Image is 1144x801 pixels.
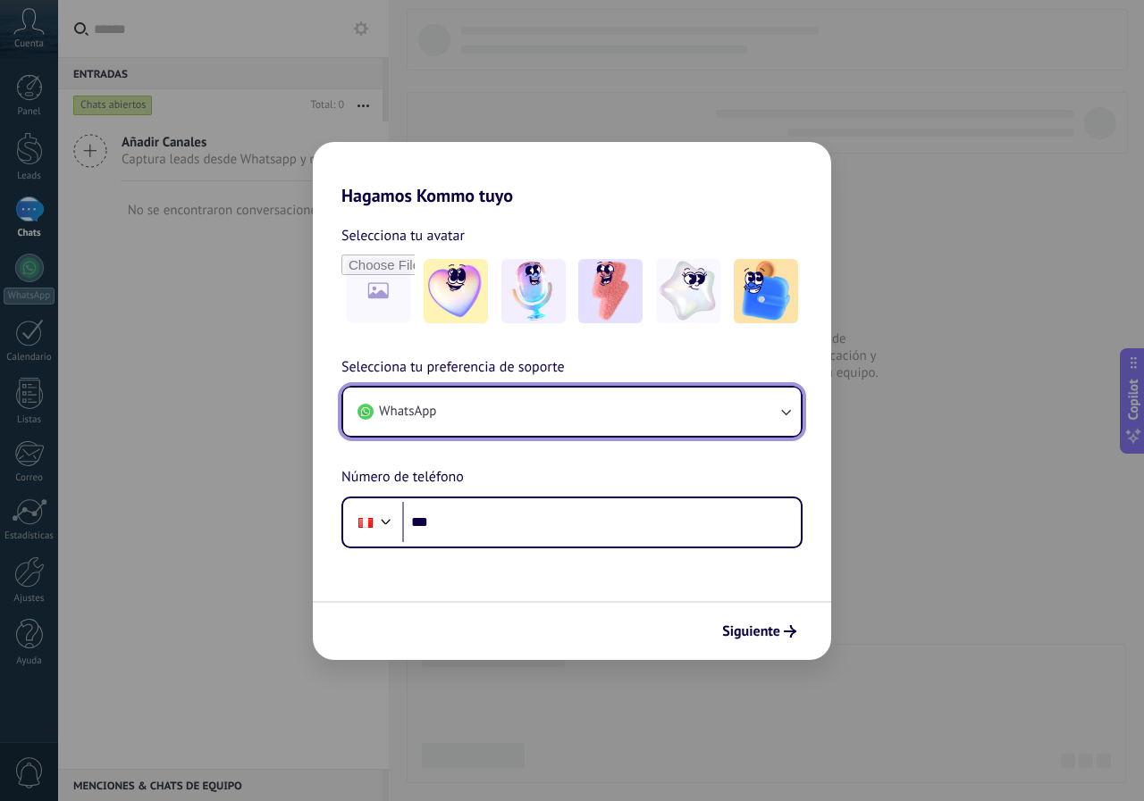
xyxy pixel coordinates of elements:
button: Siguiente [714,616,804,647]
img: -1.jpeg [424,259,488,323]
img: -4.jpeg [656,259,720,323]
span: WhatsApp [379,403,436,421]
span: Siguiente [722,625,780,638]
img: -3.jpeg [578,259,643,323]
span: Número de teléfono [341,466,464,489]
div: Peru: + 51 [349,504,383,541]
img: -2.jpeg [501,259,566,323]
img: -5.jpeg [734,259,798,323]
span: Selecciona tu avatar [341,224,465,247]
button: WhatsApp [343,388,801,436]
span: Selecciona tu preferencia de soporte [341,356,565,380]
h2: Hagamos Kommo tuyo [313,142,831,206]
